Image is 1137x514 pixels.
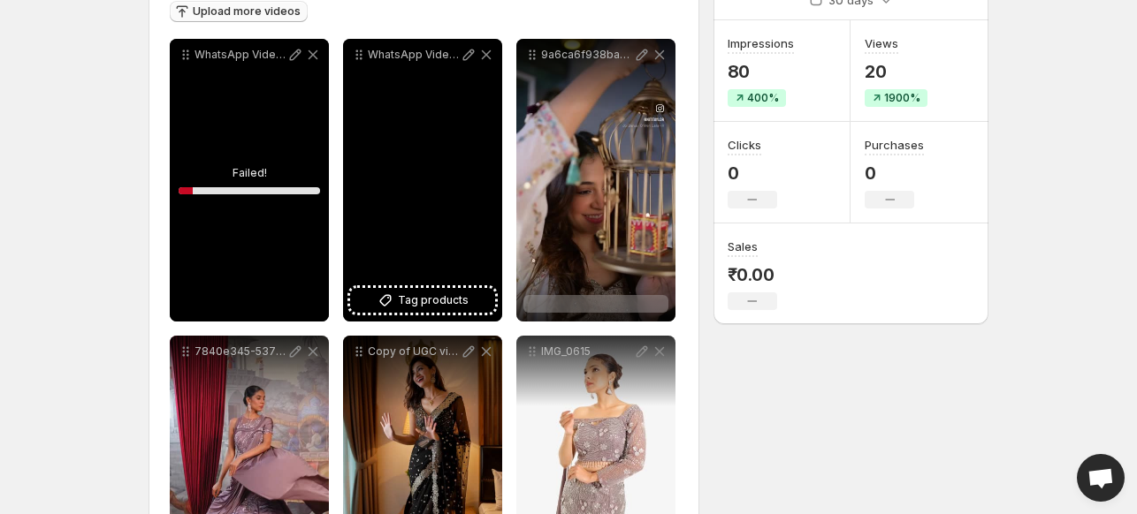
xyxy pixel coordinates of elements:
span: 1900% [884,91,920,105]
p: 0 [728,163,777,184]
p: 7840e345-5371-4034-8ac3-5634a1240543 [195,344,286,359]
span: 400% [747,91,779,105]
p: Copy of UGC video 1 [368,344,460,359]
h3: Sales [728,238,758,255]
div: 9a6ca6f938ba4384a20b4871ecc45d1d [516,39,675,321]
h3: Clicks [728,136,761,154]
a: Open chat [1077,454,1125,502]
p: ₹0.00 [728,264,777,285]
span: Upload more videos [193,4,301,19]
p: WhatsApp Video [DATE] at 202049 [368,48,460,62]
span: Tag products [398,291,469,309]
h3: Views [865,34,898,52]
button: Tag products [350,288,495,313]
p: 20 [865,61,927,82]
h3: Purchases [865,136,924,154]
p: 0 [865,163,924,184]
p: WhatsApp Video [DATE] 20.35.37.mp4 [195,48,286,62]
p: 80 [728,61,794,82]
p: IMG_0615 [541,344,633,359]
p: 9a6ca6f938ba4384a20b4871ecc45d1d [541,48,633,62]
div: WhatsApp Video [DATE] at 202049Tag products [343,39,502,321]
h3: Impressions [728,34,794,52]
button: Upload more videos [170,1,308,22]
